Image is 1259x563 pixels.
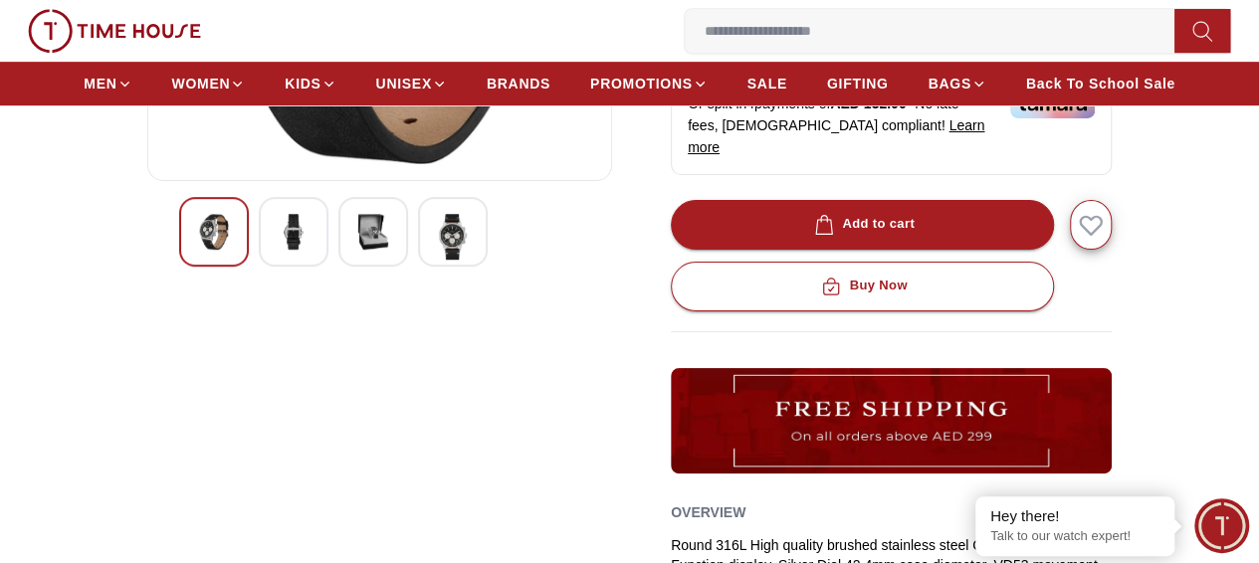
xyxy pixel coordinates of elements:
a: BRANDS [487,66,550,101]
div: Buy Now [817,275,907,297]
span: AED 132.00 [830,95,906,111]
div: Chat Widget [1194,498,1249,553]
a: MEN [84,66,131,101]
span: BAGS [928,74,970,94]
div: Hey there! [990,506,1159,526]
span: WOMEN [172,74,231,94]
a: UNISEX [376,66,447,101]
span: UNISEX [376,74,432,94]
img: Tornado Men's Silver Dial Multi Function Watch - T24108-GLDW [276,214,312,250]
span: Learn more [688,117,984,155]
span: KIDS [285,74,320,94]
span: GIFTING [827,74,889,94]
button: Buy Now [671,262,1054,311]
h2: Overview [671,497,745,527]
div: Or split in 4 payments of - No late fees, [DEMOGRAPHIC_DATA] compliant! [671,76,1112,175]
a: SALE [747,66,787,101]
span: BRANDS [487,74,550,94]
span: Back To School Sale [1026,74,1175,94]
img: Tornado Men's Silver Dial Multi Function Watch - T24108-GLDW [355,214,391,250]
img: ... [28,9,201,53]
span: MEN [84,74,116,94]
button: Add to cart [671,200,1054,250]
img: ... [671,368,1112,473]
a: BAGS [928,66,985,101]
img: Tornado Men's Silver Dial Multi Function Watch - T24108-GLDW [435,214,471,260]
p: Talk to our watch expert! [990,528,1159,545]
a: Back To School Sale [1026,66,1175,101]
span: PROMOTIONS [590,74,693,94]
img: Tornado Men's Silver Dial Multi Function Watch - T24108-GLDW [196,214,232,250]
span: SALE [747,74,787,94]
div: Add to cart [810,213,915,236]
a: KIDS [285,66,335,101]
a: WOMEN [172,66,246,101]
a: PROMOTIONS [590,66,708,101]
a: GIFTING [827,66,889,101]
